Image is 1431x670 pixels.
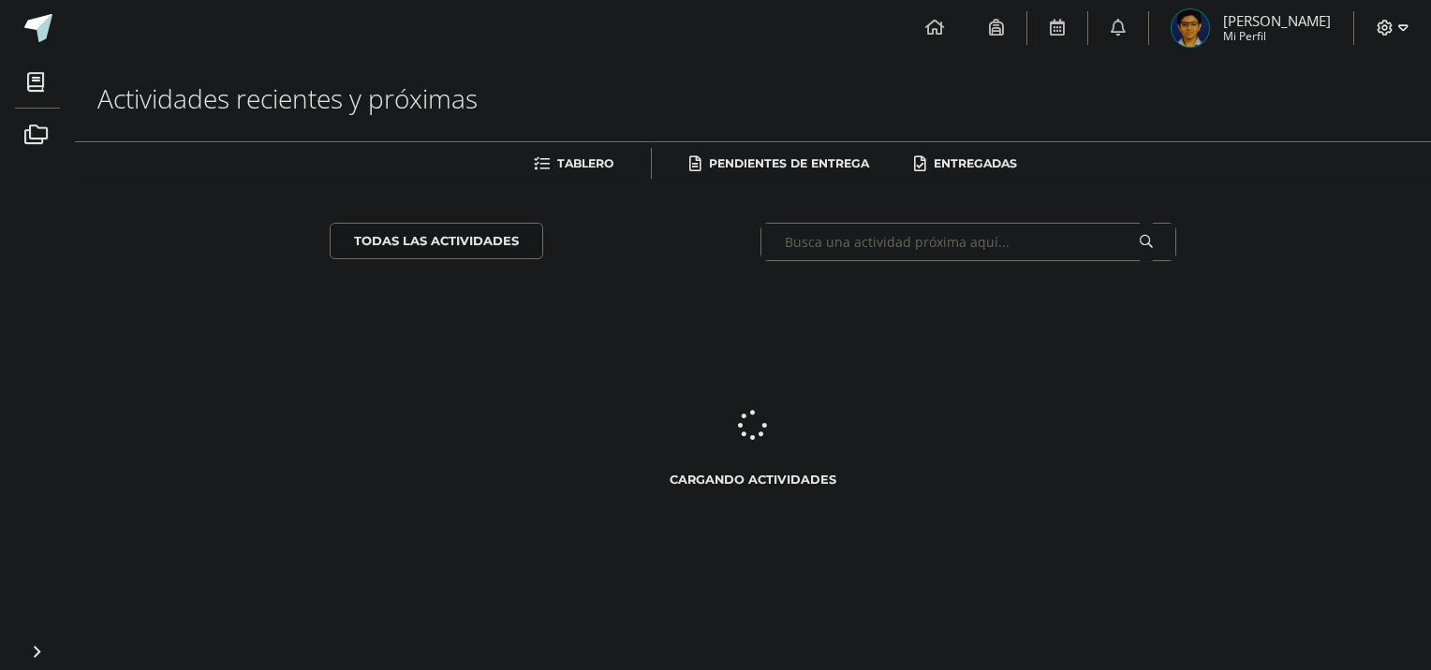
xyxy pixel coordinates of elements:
span: Mi Perfil [1223,28,1331,44]
label: Cargando actividades [330,473,1177,487]
a: Pendientes de entrega [689,149,869,179]
span: [PERSON_NAME] [1223,11,1331,30]
span: Tablero [557,156,613,170]
img: f73702e6c089728c335b2403c3c9ef5f.png [1172,9,1209,47]
span: Pendientes de entrega [709,156,869,170]
a: Entregadas [914,149,1017,179]
a: Tablero [534,149,613,179]
span: Actividades recientes y próximas [97,80,478,116]
input: Busca una actividad próxima aquí... [761,224,1176,260]
span: Entregadas [934,156,1017,170]
a: todas las Actividades [330,223,543,259]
